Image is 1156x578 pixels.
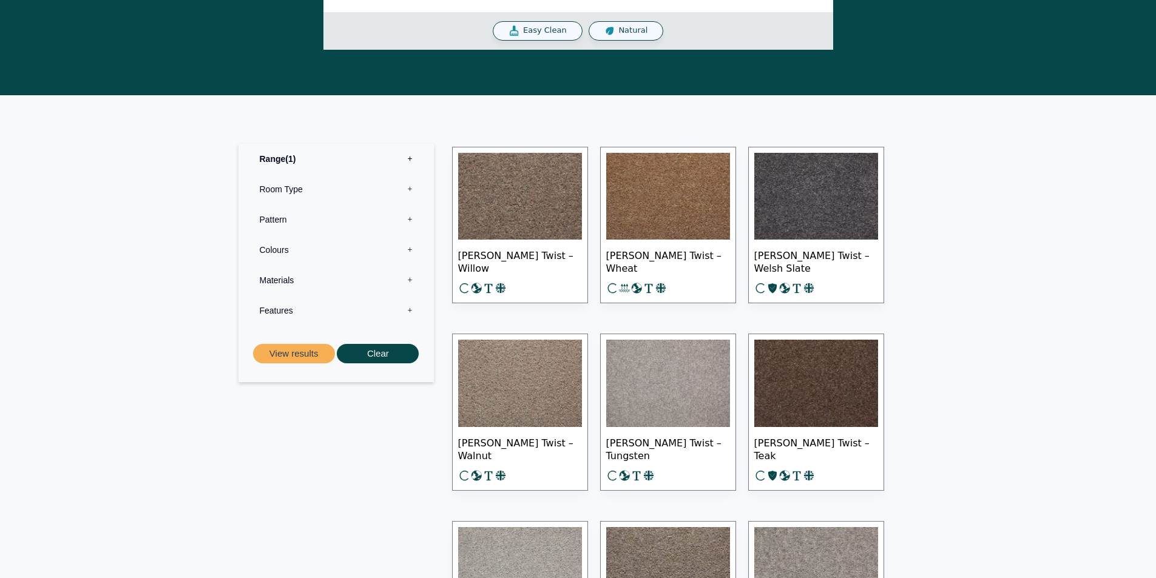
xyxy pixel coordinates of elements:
img: Tomkinson Twist - Walnut [458,340,582,427]
label: Range [248,144,425,174]
label: Room Type [248,174,425,204]
img: Tomkinson Twist - Teak [754,340,878,427]
span: [PERSON_NAME] Twist – Teak [754,427,878,469]
a: [PERSON_NAME] Twist – Tungsten [600,334,736,491]
span: 1 [285,154,296,164]
label: Materials [248,265,425,295]
img: Tomkinson Twist - Wheat [606,153,730,240]
label: Features [248,295,425,326]
a: [PERSON_NAME] Twist – Wheat [600,147,736,304]
img: Tomkinson Twist Willow [458,153,582,240]
img: Tomkinson Twist Tungsten [606,340,730,427]
span: [PERSON_NAME] Twist – Tungsten [606,427,730,469]
img: Tomkinson Twist Welsh Slate [754,153,878,240]
a: [PERSON_NAME] Twist – Teak [748,334,884,491]
label: Pattern [248,204,425,235]
span: [PERSON_NAME] Twist – Welsh Slate [754,240,878,282]
button: View results [253,344,335,364]
span: Easy Clean [523,25,567,36]
a: [PERSON_NAME] Twist – Welsh Slate [748,147,884,304]
span: [PERSON_NAME] Twist – Wheat [606,240,730,282]
a: [PERSON_NAME] Twist – Walnut [452,334,588,491]
label: Colours [248,235,425,265]
button: Clear [337,344,419,364]
a: [PERSON_NAME] Twist – Willow [452,147,588,304]
span: [PERSON_NAME] Twist – Walnut [458,427,582,469]
span: [PERSON_NAME] Twist – Willow [458,240,582,282]
span: Natural [618,25,647,36]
